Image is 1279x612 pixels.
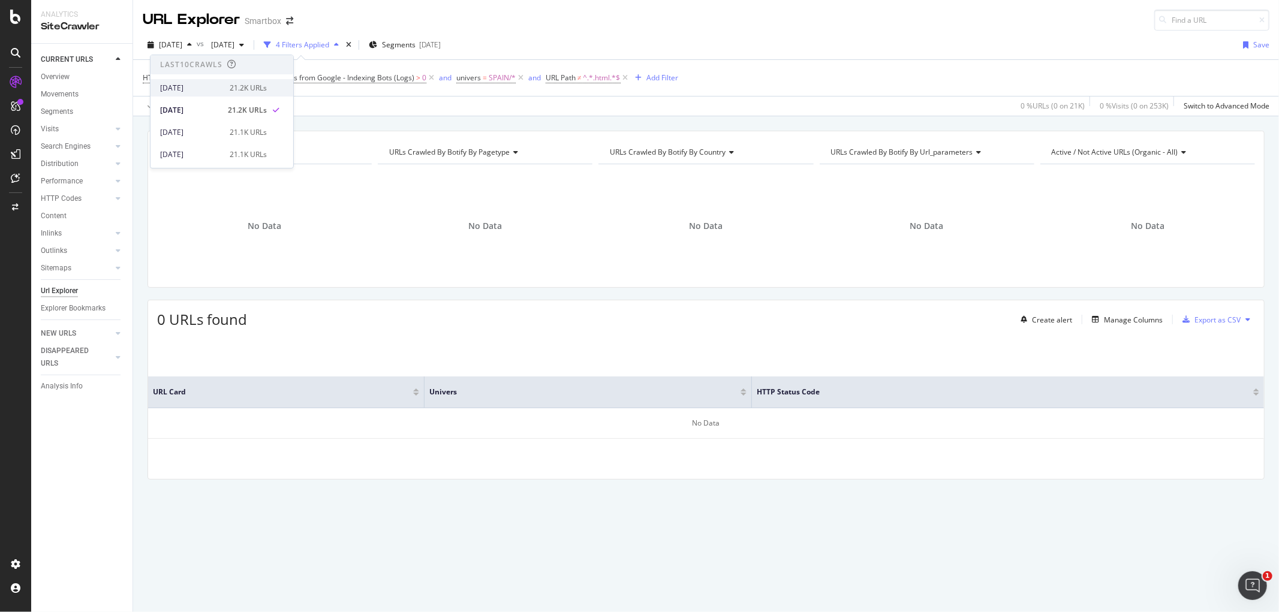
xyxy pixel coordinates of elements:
[41,88,79,101] div: Movements
[41,327,112,340] a: NEW URLS
[41,140,91,153] div: Search Engines
[206,40,234,50] span: 2025 Aug. 4th
[41,345,101,370] div: DISAPPEARED URLS
[1263,571,1272,581] span: 1
[41,105,124,118] a: Segments
[230,127,267,138] div: 21.1K URLs
[1049,143,1244,162] h4: Active / Not Active URLs
[160,60,222,70] div: Last 10 Crawls
[143,73,203,83] span: HTTP Status Code
[143,35,197,55] button: [DATE]
[1194,315,1241,325] div: Export as CSV
[831,147,973,157] span: URLs Crawled By Botify By url_parameters
[689,220,723,232] span: No Data
[1052,147,1178,157] span: Active / Not Active URLs (organic - all)
[1100,101,1169,111] div: 0 % Visits ( 0 on 253K )
[389,147,510,157] span: URLs Crawled By Botify By pagetype
[489,70,516,86] span: SPAIN/*
[41,105,73,118] div: Segments
[382,40,416,50] span: Segments
[286,17,293,25] div: arrow-right-arrow-left
[419,40,441,50] div: [DATE]
[41,262,112,275] a: Sitemaps
[439,73,452,83] div: and
[1178,310,1241,329] button: Export as CSV
[41,245,112,257] a: Outlinks
[41,245,67,257] div: Outlinks
[1238,571,1267,600] iframe: Intercom live chat
[422,70,426,86] span: 0
[528,73,541,83] div: and
[1021,101,1085,111] div: 0 % URLs ( 0 on 21K )
[41,175,112,188] a: Performance
[1154,10,1269,31] input: Find a URL
[41,88,124,101] a: Movements
[253,73,414,83] span: No. of Crawls from Google - Indexing Bots (Logs)
[41,210,67,222] div: Content
[577,73,582,83] span: ≠
[41,302,106,315] div: Explorer Bookmarks
[157,309,247,329] span: 0 URLs found
[41,71,70,83] div: Overview
[41,380,83,393] div: Analysis Info
[1253,40,1269,50] div: Save
[41,227,62,240] div: Inlinks
[41,71,124,83] a: Overview
[248,220,281,232] span: No Data
[206,35,249,55] button: [DATE]
[1131,220,1164,232] span: No Data
[41,380,124,393] a: Analysis Info
[41,210,124,222] a: Content
[41,123,112,135] a: Visits
[483,73,487,83] span: =
[387,143,582,162] h4: URLs Crawled By Botify By pagetype
[41,345,112,370] a: DISAPPEARED URLS
[159,40,182,50] span: 2025 Sep. 15th
[429,387,723,397] span: univers
[160,127,222,138] div: [DATE]
[1179,97,1269,116] button: Switch to Advanced Mode
[41,192,82,205] div: HTTP Codes
[610,147,726,157] span: URLs Crawled By Botify By country
[276,40,329,50] div: 4 Filters Applied
[41,10,123,20] div: Analytics
[546,73,576,83] span: URL Path
[41,327,76,340] div: NEW URLS
[1032,315,1072,325] div: Create alert
[1184,101,1269,111] div: Switch to Advanced Mode
[143,97,177,116] button: Apply
[41,227,112,240] a: Inlinks
[631,71,679,85] button: Add Filter
[143,10,240,30] div: URL Explorer
[230,149,267,160] div: 21.1K URLs
[41,285,124,297] a: Url Explorer
[160,105,221,116] div: [DATE]
[1087,312,1163,327] button: Manage Columns
[1016,310,1072,329] button: Create alert
[344,39,354,51] div: times
[41,158,112,170] a: Distribution
[41,53,112,66] a: CURRENT URLS
[41,53,93,66] div: CURRENT URLS
[528,72,541,83] button: and
[757,387,1235,397] span: HTTP Status Code
[228,105,267,116] div: 21.2K URLs
[583,70,621,86] span: ^.*.html.*$
[416,73,420,83] span: >
[197,38,206,49] span: vs
[245,15,281,27] div: Smartbox
[468,220,502,232] span: No Data
[41,262,71,275] div: Sitemaps
[153,387,410,397] span: URL Card
[160,149,222,160] div: [DATE]
[1238,35,1269,55] button: Save
[41,158,79,170] div: Distribution
[41,285,78,297] div: Url Explorer
[364,35,446,55] button: Segments[DATE]
[160,83,222,94] div: [DATE]
[647,73,679,83] div: Add Filter
[259,35,344,55] button: 4 Filters Applied
[41,175,83,188] div: Performance
[41,123,59,135] div: Visits
[829,143,1024,162] h4: URLs Crawled By Botify By url_parameters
